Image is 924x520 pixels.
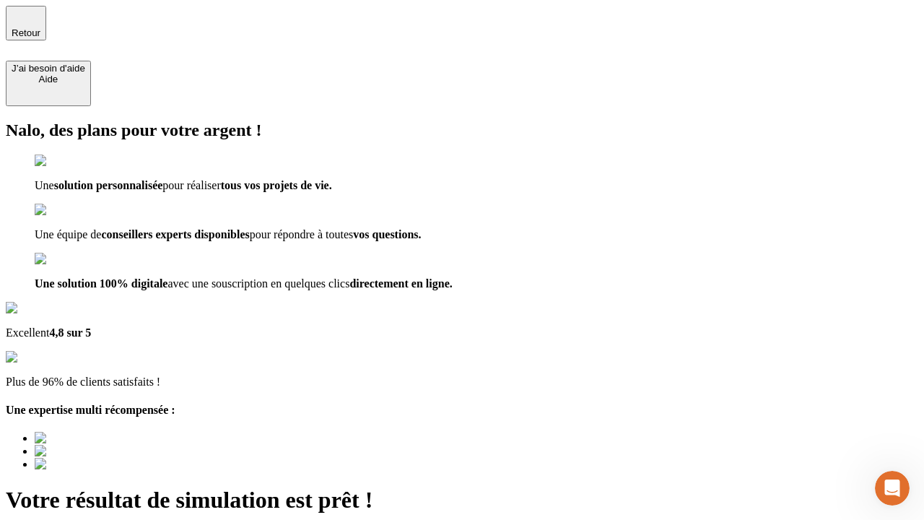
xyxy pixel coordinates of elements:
[12,74,85,84] div: Aide
[221,179,332,191] span: tous vos projets de vie.
[349,277,452,290] span: directement en ligne.
[35,155,97,168] img: checkmark
[35,432,168,445] img: Best savings advice award
[49,326,91,339] span: 4,8 sur 5
[6,351,77,364] img: reviews stars
[875,471,910,506] iframe: Intercom live chat
[6,6,46,40] button: Retour
[35,179,54,191] span: Une
[6,302,90,315] img: Google Review
[12,63,85,74] div: J’ai besoin d'aide
[6,404,918,417] h4: Une expertise multi récompensée :
[101,228,249,240] span: conseillers experts disponibles
[35,204,97,217] img: checkmark
[167,277,349,290] span: avec une souscription en quelques clics
[35,253,97,266] img: checkmark
[6,376,918,389] p: Plus de 96% de clients satisfaits !
[6,61,91,106] button: J’ai besoin d'aideAide
[35,277,167,290] span: Une solution 100% digitale
[35,228,101,240] span: Une équipe de
[250,228,354,240] span: pour répondre à toutes
[35,445,168,458] img: Best savings advice award
[6,326,49,339] span: Excellent
[6,121,918,140] h2: Nalo, des plans pour votre argent !
[6,487,918,513] h1: Votre résultat de simulation est prêt !
[162,179,220,191] span: pour réaliser
[353,228,421,240] span: vos questions.
[12,27,40,38] span: Retour
[54,179,163,191] span: solution personnalisée
[35,458,168,471] img: Best savings advice award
